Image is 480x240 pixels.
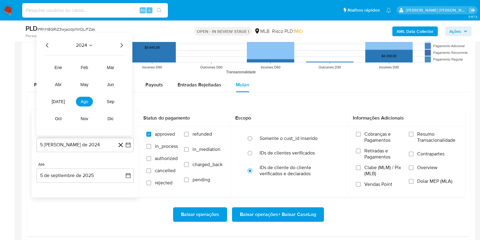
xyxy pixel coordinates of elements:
span: MID [294,28,303,35]
span: s [148,7,150,13]
a: Notificações [386,8,391,13]
span: Ações [449,26,461,36]
span: Atalhos rápidos [347,7,380,13]
span: 3.157.3 [468,14,477,19]
b: Person ID [26,33,42,39]
div: MLB [254,28,270,35]
input: Pesquise usuários ou casos... [22,6,168,14]
b: PLD [26,23,38,33]
span: # RhH8GRiZ3wjaodp1WQLiFZak [38,26,95,32]
a: Sair [469,7,475,13]
button: Ações [445,26,471,36]
p: viviane.jdasilva@mercadopago.com.br [406,7,467,13]
span: Risco PLD: [272,28,303,35]
b: AML Data Collector [397,26,434,36]
p: OPEN - IN REVIEW STAGE I [194,27,252,36]
span: Alt [140,7,145,13]
button: search-icon [153,6,165,15]
button: AML Data Collector [392,26,438,36]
